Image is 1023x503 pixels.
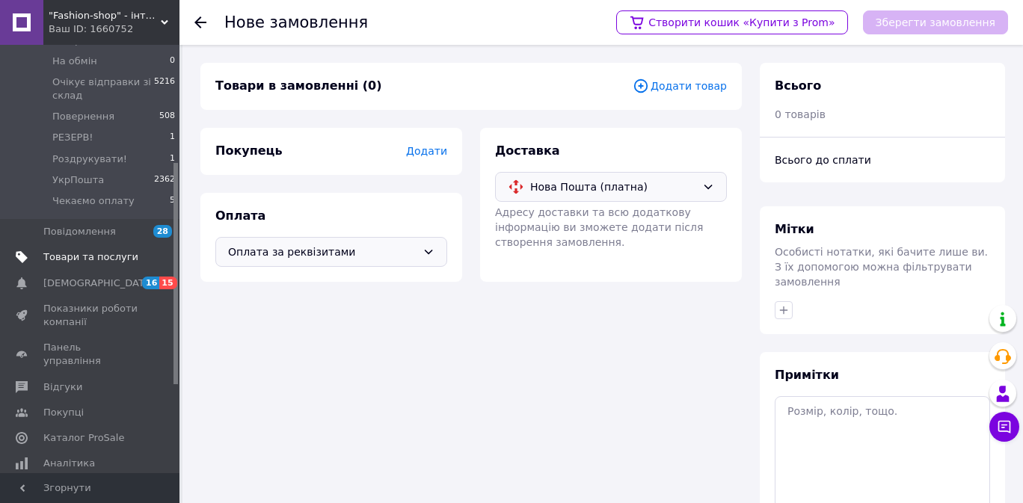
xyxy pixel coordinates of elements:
span: 5 [170,194,175,208]
span: Роздрукувати! [52,152,127,166]
span: Очікує відправки зі склад [52,75,154,102]
span: Нова Пошта (платна) [530,179,696,195]
span: УкрПошта [52,173,104,187]
span: РЕЗЕРВ! [52,131,93,144]
a: Створити кошик «Купити з Prom» [616,10,848,34]
span: 16 [142,277,159,289]
span: Покупці [43,406,84,419]
span: Повідомлення [43,225,116,238]
span: Відгуки [43,380,82,394]
span: Доставка [495,144,560,158]
span: Адресу доставки та всю додаткову інформацію ви зможете додати після створення замовлення. [495,206,703,248]
span: 1 [170,131,175,144]
span: На обмін [52,55,97,68]
span: Оплата за реквізитами [228,244,417,260]
span: Примітки [775,368,839,382]
span: Додати [406,145,447,157]
span: Всього [775,78,821,93]
div: Ваш ID: 1660752 [49,22,179,36]
span: Особисті нотатки, які бачите лише ви. З їх допомогою можна фільтрувати замовлення [775,246,988,288]
span: "Fashion-shop" - інтернет-бутік стильних шарфів та хусток преміум класу! [49,9,161,22]
div: Повернутися назад [194,15,206,30]
span: Товари в замовленні (0) [215,78,382,93]
span: Чекаємо оплату [52,194,135,208]
span: 2362 [154,173,175,187]
span: Аналітика [43,457,95,470]
span: Повернення [52,110,114,123]
span: Товари та послуги [43,250,138,264]
span: 28 [153,225,172,238]
span: 0 [170,55,175,68]
span: 1 [170,152,175,166]
span: Мітки [775,222,814,236]
div: Нове замовлення [224,15,368,31]
span: 15 [159,277,176,289]
span: Панель управління [43,341,138,368]
button: Чат з покупцем [989,412,1019,442]
span: Додати товар [633,78,727,94]
span: [DEMOGRAPHIC_DATA] [43,277,154,290]
span: Каталог ProSale [43,431,124,445]
span: 508 [159,110,175,123]
span: Покупець [215,144,283,158]
span: 5216 [154,75,175,102]
span: Оплата [215,209,265,223]
div: Всього до сплати [775,152,990,167]
span: 0 товарів [775,108,826,120]
span: Показники роботи компанії [43,302,138,329]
